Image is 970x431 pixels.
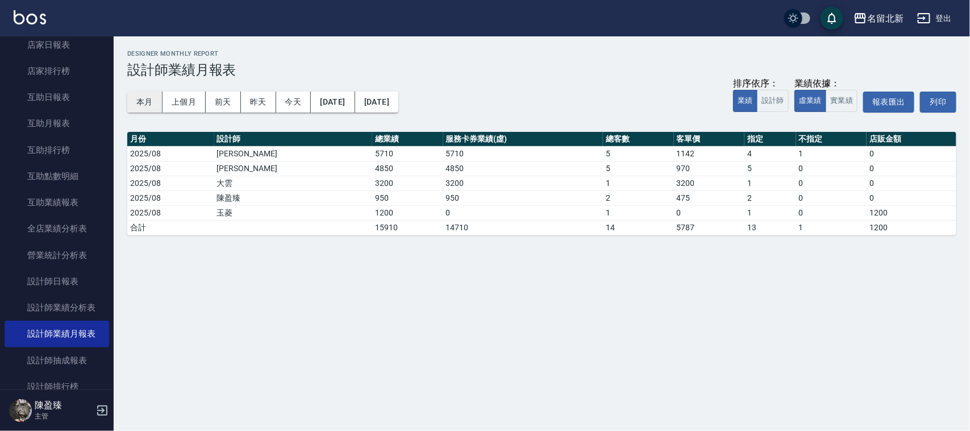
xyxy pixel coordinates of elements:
td: 2 [603,190,673,205]
td: 1 [796,220,867,235]
a: 互助月報表 [5,110,109,136]
button: 名留北新 [849,7,908,30]
a: 設計師排行榜 [5,374,109,400]
td: 2 [744,190,796,205]
button: 虛業績 [794,90,826,112]
td: 0 [796,176,867,190]
a: 營業統計分析表 [5,242,109,268]
a: 互助日報表 [5,84,109,110]
td: 1 [603,176,673,190]
div: 排序依序： [733,78,789,90]
th: 不指定 [796,132,867,147]
button: 實業績 [826,90,857,112]
button: [DATE] [311,92,355,113]
td: 1 [603,205,673,220]
td: 4 [744,146,796,161]
td: 5 [744,161,796,176]
td: 合計 [127,220,214,235]
td: 1 [796,146,867,161]
td: 970 [674,161,744,176]
a: 設計師日報表 [5,268,109,295]
td: 0 [796,161,867,176]
button: save [821,7,843,30]
th: 月份 [127,132,214,147]
td: 2025/08 [127,161,214,176]
p: 主管 [35,411,93,421]
th: 總客數 [603,132,673,147]
a: 設計師業績月報表 [5,321,109,347]
th: 總業績 [372,132,443,147]
button: 本月 [127,92,163,113]
a: 全店業績分析表 [5,215,109,242]
img: Logo [14,10,46,24]
td: 0 [867,176,956,190]
td: 5 [603,146,673,161]
td: 5 [603,161,673,176]
td: 2025/08 [127,205,214,220]
td: 2025/08 [127,176,214,190]
td: 0 [443,205,603,220]
th: 店販金額 [867,132,956,147]
a: 互助點數明細 [5,163,109,189]
td: 大雲 [214,176,373,190]
td: 2025/08 [127,190,214,205]
td: 4850 [372,161,443,176]
td: 3200 [674,176,744,190]
td: [PERSON_NAME] [214,146,373,161]
td: 5710 [443,146,603,161]
td: 4850 [443,161,603,176]
td: 1 [744,205,796,220]
td: 13 [744,220,796,235]
td: 1200 [867,220,956,235]
button: 前天 [206,92,241,113]
a: 互助業績報表 [5,189,109,215]
a: 店家排行榜 [5,58,109,84]
button: 業績 [733,90,757,112]
td: 1200 [867,205,956,220]
th: 指定 [744,132,796,147]
h5: 陳盈臻 [35,400,93,411]
table: a dense table [127,132,956,235]
button: 登出 [913,8,956,29]
button: [DATE] [355,92,398,113]
button: 報表匯出 [863,92,914,113]
a: 互助排行榜 [5,137,109,163]
td: 0 [867,190,956,205]
div: 名留北新 [867,11,904,26]
h3: 設計師業績月報表 [127,62,956,78]
a: 店家日報表 [5,32,109,58]
td: 0 [867,146,956,161]
button: 列印 [920,92,956,113]
td: 2025/08 [127,146,214,161]
td: 475 [674,190,744,205]
td: 1142 [674,146,744,161]
img: Person [9,399,32,422]
th: 服務卡券業績(虛) [443,132,603,147]
td: 5787 [674,220,744,235]
td: 3200 [443,176,603,190]
td: 14 [603,220,673,235]
th: 客單價 [674,132,744,147]
td: 0 [867,161,956,176]
td: 陳盈臻 [214,190,373,205]
td: 0 [796,190,867,205]
td: [PERSON_NAME] [214,161,373,176]
button: 昨天 [241,92,276,113]
th: 設計師 [214,132,373,147]
button: 上個月 [163,92,206,113]
td: 3200 [372,176,443,190]
td: 15910 [372,220,443,235]
td: 1 [744,176,796,190]
td: 玉菱 [214,205,373,220]
a: 設計師抽成報表 [5,347,109,374]
button: 今天 [276,92,311,113]
td: 14710 [443,220,603,235]
a: 設計師業績分析表 [5,295,109,321]
button: 設計師 [757,90,789,112]
td: 5710 [372,146,443,161]
h2: Designer Monthly Report [127,50,956,57]
td: 0 [674,205,744,220]
td: 0 [796,205,867,220]
td: 950 [372,190,443,205]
